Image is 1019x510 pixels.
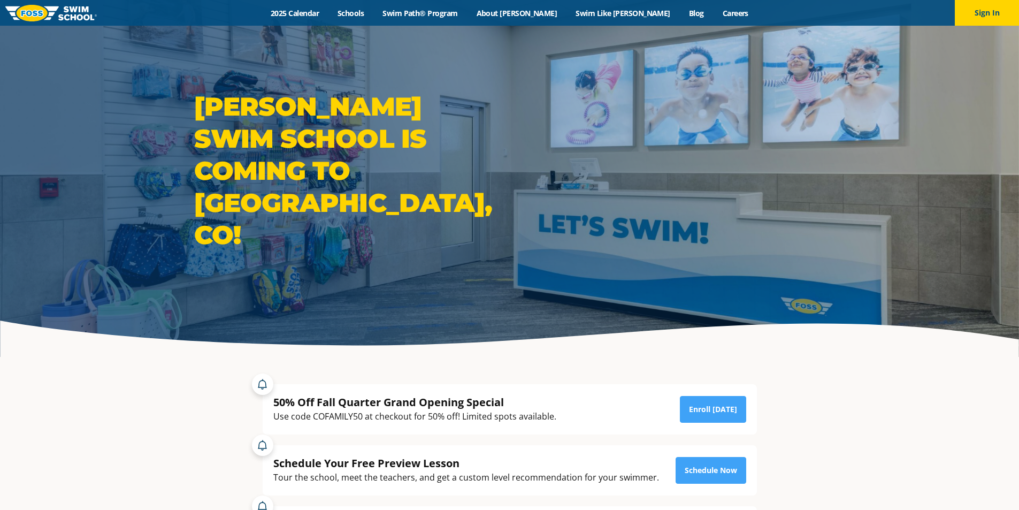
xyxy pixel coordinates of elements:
div: Schedule Your Free Preview Lesson [273,456,659,470]
a: Careers [713,8,757,18]
a: Blog [679,8,713,18]
div: Use code COFAMILY50 at checkout for 50% off! Limited spots available. [273,409,556,424]
img: FOSS Swim School Logo [5,5,97,21]
a: 2025 Calendar [262,8,328,18]
a: Enroll [DATE] [680,396,746,423]
a: Schedule Now [676,457,746,484]
a: About [PERSON_NAME] [467,8,566,18]
div: 50% Off Fall Quarter Grand Opening Special [273,395,556,409]
a: Swim Like [PERSON_NAME] [566,8,680,18]
h1: [PERSON_NAME] Swim School is coming to [GEOGRAPHIC_DATA], CO! [194,90,504,251]
div: Tour the school, meet the teachers, and get a custom level recommendation for your swimmer. [273,470,659,485]
a: Swim Path® Program [373,8,467,18]
a: Schools [328,8,373,18]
